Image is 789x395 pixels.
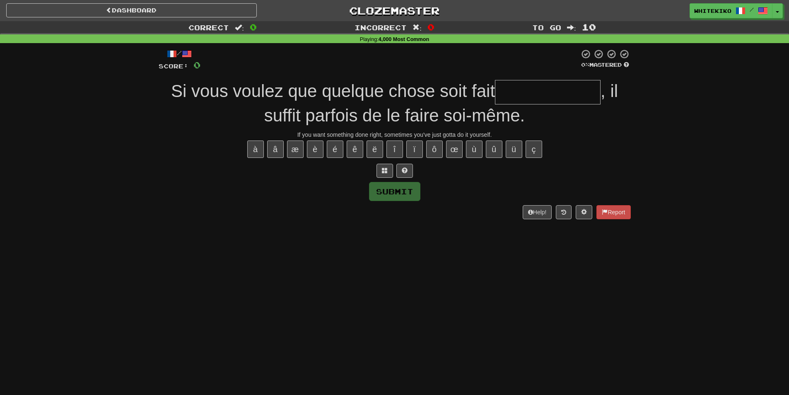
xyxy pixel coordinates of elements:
button: î [386,141,403,158]
button: ô [426,141,443,158]
button: è [307,141,323,158]
span: : [235,24,244,31]
span: Incorrect [355,23,407,32]
button: à [247,141,264,158]
span: Si vous voulez que quelque chose soit fait [171,81,495,101]
span: 0 [193,60,200,70]
button: ü [506,141,522,158]
button: û [486,141,502,158]
button: â [267,141,284,158]
button: Single letter hint - you only get 1 per sentence and score half the points! alt+h [396,164,413,178]
button: ç [526,141,542,158]
button: Round history (alt+y) [556,205,572,219]
button: Switch sentence to multiple choice alt+p [376,164,393,178]
span: 0 [427,22,434,32]
button: Submit [369,182,420,201]
a: whitekiko / [690,3,772,18]
span: 0 [250,22,257,32]
span: 0 % [581,61,589,68]
button: Help! [523,205,552,219]
div: If you want something done right, sometimes you've just gotta do it yourself. [159,131,631,139]
button: ê [347,141,363,158]
button: œ [446,141,463,158]
button: ù [466,141,483,158]
button: é [327,141,343,158]
span: / [750,7,754,12]
span: Score: [159,63,188,70]
span: To go [532,23,561,32]
span: Correct [188,23,229,32]
a: Dashboard [6,3,257,17]
a: Clozemaster [269,3,520,18]
strong: 4,000 Most Common [379,36,429,42]
span: 10 [582,22,596,32]
span: whitekiko [694,7,731,15]
button: æ [287,141,304,158]
div: / [159,49,200,59]
div: Mastered [579,61,631,69]
span: : [413,24,422,31]
button: ë [367,141,383,158]
span: : [567,24,576,31]
button: Report [596,205,630,219]
button: ï [406,141,423,158]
